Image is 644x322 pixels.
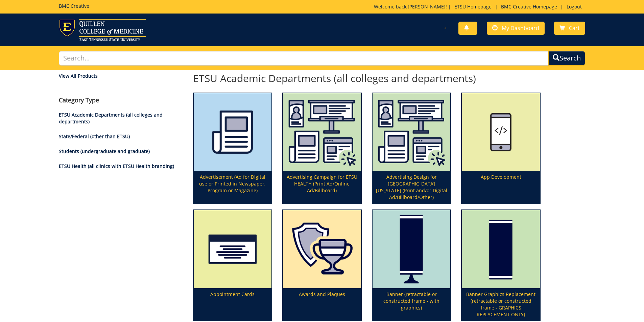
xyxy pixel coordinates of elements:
p: Banner (retractable or constructed frame - with graphics) [373,288,451,321]
p: Appointment Cards [194,288,272,321]
img: printmedia-5fff40aebc8a36.86223841.png [194,93,272,171]
h5: BMC Creative [59,3,89,8]
img: etsu%20health%20marketing%20campaign%20image-6075f5506d2aa2.29536275.png [283,93,361,171]
p: Advertising Design for [GEOGRAPHIC_DATA][US_STATE] (Print and/or Digital Ad/Billboard/Other) [373,171,451,203]
h2: ETSU Academic Departments (all colleges and departments) [193,73,541,84]
a: Appointment Cards [194,210,272,321]
img: plaques-5a7339fccbae09.63825868.png [283,210,361,288]
h4: Category Type [59,97,183,104]
a: BMC Creative Homepage [498,3,560,10]
a: Students (undergraduate and graduate) [59,148,150,154]
a: Banner Graphics Replacement (retractable or constructed frame - GRAPHICS REPLACEMENT ONLY) [462,210,540,321]
img: etsu%20health%20marketing%20campaign%20image-6075f5506d2aa2.29536275.png [373,93,451,171]
p: Advertisement (Ad for Digital use or Printed in Newspaper, Program or Magazine) [194,171,272,203]
a: Awards and Plaques [283,210,361,321]
img: app%20development%20icon-655684178ce609.47323231.png [462,93,540,171]
span: My Dashboard [502,24,539,32]
a: Advertising Campaign for ETSU HEALTH (Print Ad/Online Ad/Billboard) [283,93,361,204]
a: Cart [554,22,585,35]
a: Logout [563,3,585,10]
span: Cart [569,24,580,32]
img: retractable-banner-59492b401f5aa8.64163094.png [373,210,451,288]
a: ETSU Homepage [451,3,495,10]
a: App Development [462,93,540,204]
a: ETSU Health (all clinics with ETSU Health branding) [59,163,174,169]
p: Awards and Plaques [283,288,361,321]
a: Advertisement (Ad for Digital use or Printed in Newspaper, Program or Magazine) [194,93,272,204]
a: Banner (retractable or constructed frame - with graphics) [373,210,451,321]
p: Banner Graphics Replacement (retractable or constructed frame - GRAPHICS REPLACEMENT ONLY) [462,288,540,321]
input: Search... [59,51,549,66]
a: State/Federal (other than ETSU) [59,133,130,140]
a: [PERSON_NAME] [408,3,446,10]
img: graphics-only-banner-5949222f1cdc31.93524894.png [462,210,540,288]
a: Advertising Design for [GEOGRAPHIC_DATA][US_STATE] (Print and/or Digital Ad/Billboard/Other) [373,93,451,204]
p: Advertising Campaign for ETSU HEALTH (Print Ad/Online Ad/Billboard) [283,171,361,203]
p: App Development [462,171,540,203]
button: Search [548,51,585,66]
img: appointment%20cards-6556843a9f7d00.21763534.png [194,210,272,288]
a: View All Products [59,73,183,79]
a: ETSU Academic Departments (all colleges and departments) [59,112,163,125]
a: My Dashboard [487,22,545,35]
p: Welcome back, ! | | | [374,3,585,10]
img: ETSU logo [59,19,146,41]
